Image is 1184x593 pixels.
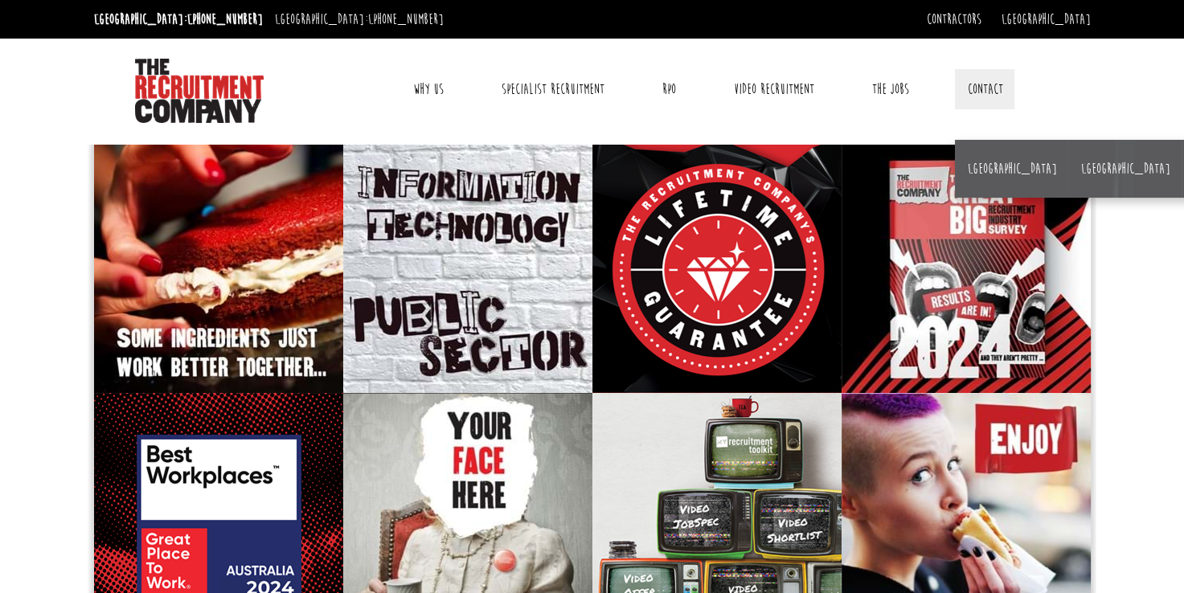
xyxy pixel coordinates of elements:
[722,69,826,109] a: Video Recruitment
[187,10,263,28] a: [PHONE_NUMBER]
[271,6,448,32] li: [GEOGRAPHIC_DATA]:
[401,69,456,109] a: Why Us
[490,69,617,109] a: Specialist Recruitment
[368,10,444,28] a: [PHONE_NUMBER]
[1002,10,1091,28] a: [GEOGRAPHIC_DATA]
[967,160,1056,178] a: [GEOGRAPHIC_DATA]
[955,69,1014,109] a: Contact
[90,6,267,32] li: [GEOGRAPHIC_DATA]:
[1080,160,1170,178] a: [GEOGRAPHIC_DATA]
[650,69,688,109] a: RPO
[927,10,981,28] a: Contractors
[135,59,264,123] img: The Recruitment Company
[860,69,921,109] a: The Jobs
